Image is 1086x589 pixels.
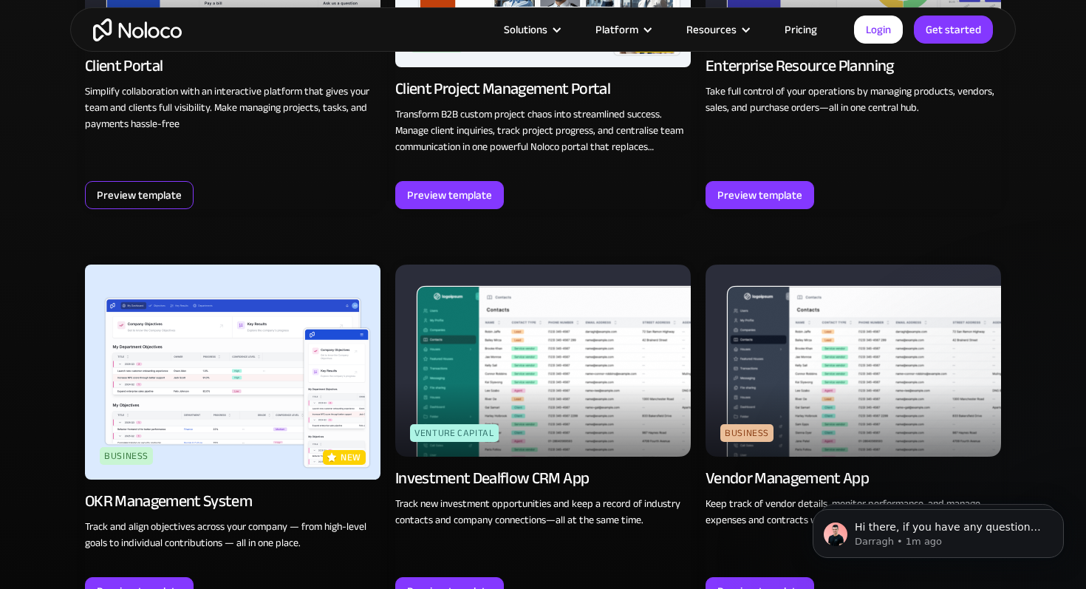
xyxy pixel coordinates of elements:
[577,20,668,39] div: Platform
[914,16,993,44] a: Get started
[686,20,737,39] div: Resources
[854,16,903,44] a: Login
[485,20,577,39] div: Solutions
[341,450,361,465] p: new
[395,106,691,155] p: Transform B2B custom project chaos into streamlined success. Manage client inquiries, track proje...
[395,468,589,488] div: Investment Dealflow CRM App
[706,496,1001,528] p: Keep track of vendor details, monitor performance, and manage expenses and contracts with a singl...
[766,20,836,39] a: Pricing
[93,18,182,41] a: home
[717,185,802,205] div: Preview template
[595,20,638,39] div: Platform
[395,496,691,528] p: Track new investment opportunities and keep a record of industry contacts and company connections...
[100,447,153,465] div: Business
[410,424,499,442] div: Venture Capital
[668,20,766,39] div: Resources
[790,478,1086,582] iframe: Intercom notifications message
[706,55,894,76] div: Enterprise Resource Planning
[407,185,492,205] div: Preview template
[85,519,380,551] p: Track and align objectives across your company — from high-level goals to individual contribution...
[504,20,547,39] div: Solutions
[706,84,1001,116] p: Take full control of your operations by managing products, vendors, sales, and purchase orders—al...
[706,468,869,488] div: Vendor Management App
[85,84,380,132] p: Simplify collaboration with an interactive platform that gives your team and clients full visibil...
[97,185,182,205] div: Preview template
[85,55,163,76] div: Client Portal
[720,424,773,442] div: Business
[85,491,252,511] div: OKR Management System
[395,78,610,99] div: Client Project Management Portal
